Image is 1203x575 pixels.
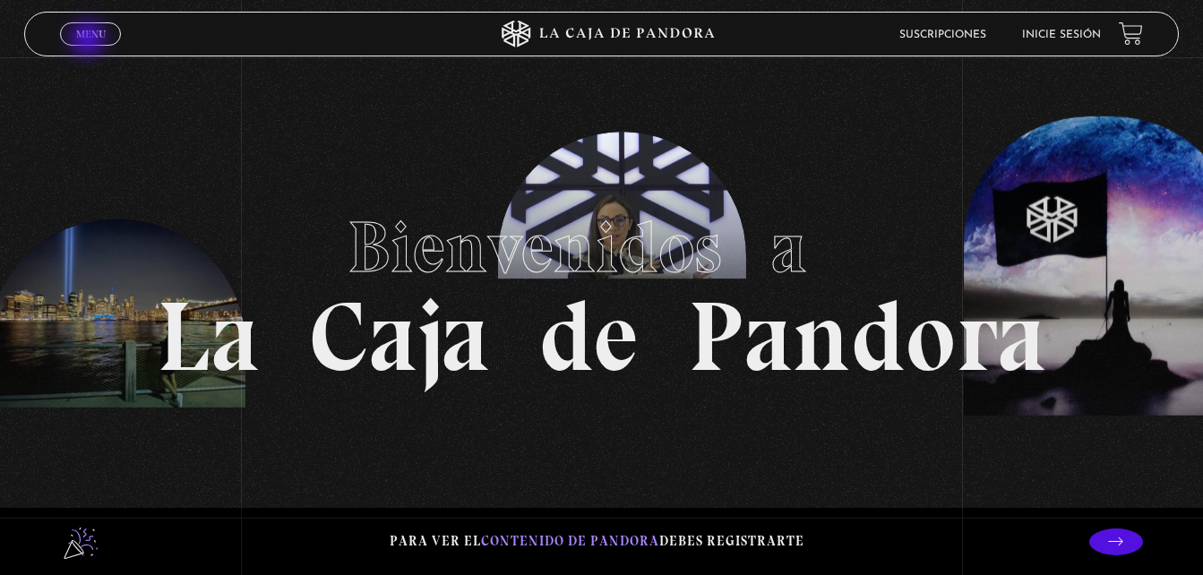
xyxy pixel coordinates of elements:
a: View your shopping cart [1119,21,1143,46]
span: Bienvenidos a [348,204,856,290]
a: Inicie sesión [1022,30,1101,40]
span: Menu [76,29,106,39]
a: Suscripciones [899,30,986,40]
span: contenido de Pandora [481,533,659,549]
p: Para ver el debes registrarte [390,529,804,554]
span: Cerrar [70,44,112,56]
h1: La Caja de Pandora [157,189,1046,386]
